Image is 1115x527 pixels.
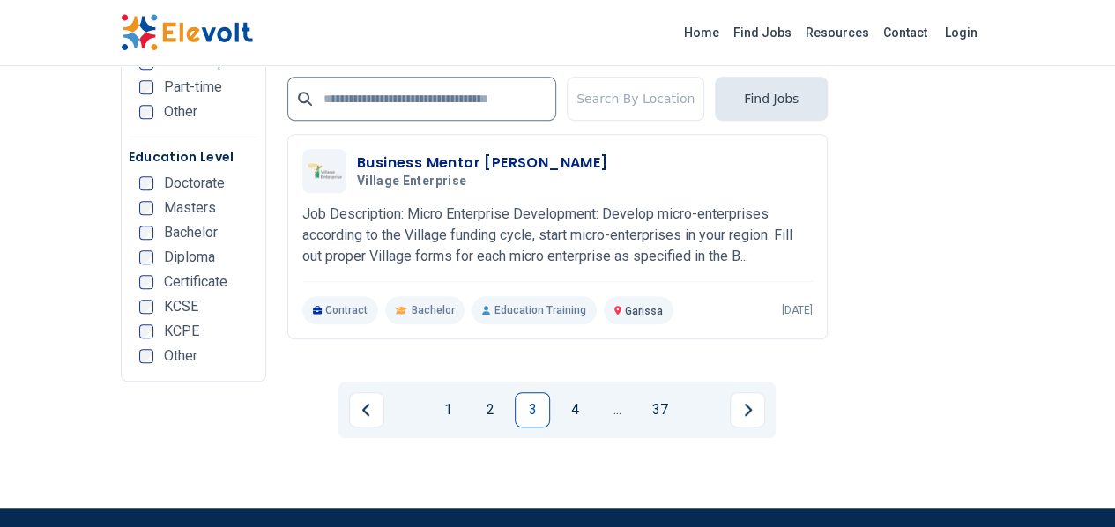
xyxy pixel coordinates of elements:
[1027,442,1115,527] iframe: Chat Widget
[515,392,550,427] a: Page 3 is your current page
[934,15,988,50] a: Login
[411,303,454,317] span: Bachelor
[472,296,596,324] p: Education Training
[164,349,197,363] span: Other
[139,176,153,190] input: Doctorate
[472,392,508,427] a: Page 2
[164,105,197,119] span: Other
[164,300,198,314] span: KCSE
[876,19,934,47] a: Contact
[715,77,828,121] button: Find Jobs
[139,250,153,264] input: Diploma
[164,201,216,215] span: Masters
[139,300,153,314] input: KCSE
[139,275,153,289] input: Certificate
[121,14,253,51] img: Elevolt
[139,201,153,215] input: Masters
[642,392,677,427] a: Page 37
[357,174,466,189] span: Village Enterprise
[164,226,218,240] span: Bachelor
[677,19,726,47] a: Home
[164,324,199,338] span: KCPE
[139,105,153,119] input: Other
[164,80,222,94] span: Part-time
[139,226,153,240] input: Bachelor
[164,275,227,289] span: Certificate
[302,296,379,324] p: Contract
[599,392,635,427] a: Jump forward
[349,392,384,427] a: Previous page
[139,324,153,338] input: KCPE
[164,176,225,190] span: Doctorate
[799,19,876,47] a: Resources
[139,80,153,94] input: Part-time
[164,250,215,264] span: Diploma
[302,204,813,267] p: Job Description: Micro Enterprise Development: Develop micro-enterprises according to the Village...
[307,162,342,179] img: Village Enterprise
[139,349,153,363] input: Other
[349,392,765,427] ul: Pagination
[557,392,592,427] a: Page 4
[302,149,813,324] a: Village EnterpriseBusiness Mentor [PERSON_NAME]Village EnterpriseJob Description: Micro Enterpris...
[782,303,813,317] p: [DATE]
[357,152,608,174] h3: Business Mentor [PERSON_NAME]
[430,392,465,427] a: Page 1
[129,148,258,166] h5: Education Level
[164,56,226,70] span: Internship
[726,19,799,47] a: Find Jobs
[730,392,765,427] a: Next page
[625,305,663,317] span: Garissa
